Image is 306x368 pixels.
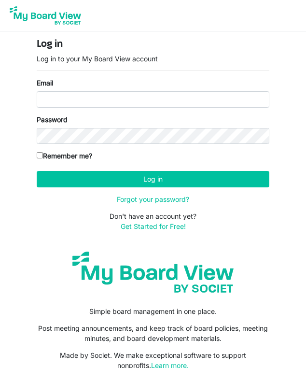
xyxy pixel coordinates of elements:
a: Get Started for Free! [121,222,186,230]
p: Simple board management in one place. [37,306,269,316]
p: Post meeting announcements, and keep track of board policies, meeting minutes, and board developm... [37,323,269,343]
button: Log in [37,171,269,187]
img: My Board View Logo [7,3,84,28]
p: Don't have an account yet? [37,211,269,231]
input: Remember me? [37,152,43,158]
img: my-board-view-societ.svg [66,245,240,299]
p: Log in to your My Board View account [37,54,269,64]
label: Email [37,78,53,88]
label: Password [37,114,68,125]
a: Forgot your password? [117,195,189,203]
h4: Log in [37,38,269,50]
label: Remember me? [37,151,92,161]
